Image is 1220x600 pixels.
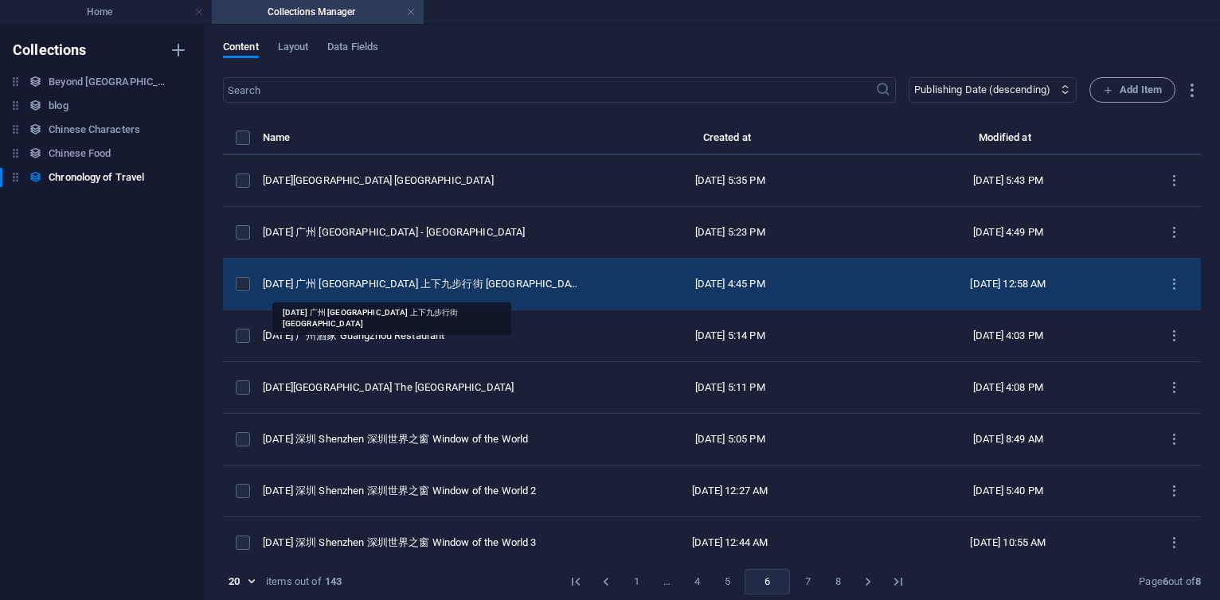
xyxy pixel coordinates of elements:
div: 20 [223,575,260,589]
strong: 143 [325,575,342,589]
div: 2014 CE 广州南站 Guangzhou South Railway Station [263,173,578,188]
div: [DATE] 12:58 AM [882,277,1134,291]
strong: 8 [1195,575,1201,587]
h4: Collections Manager [212,3,424,21]
div: [DATE] 12:27 AM [604,484,856,498]
div: [DATE] 4:08 PM [882,380,1134,395]
div: [DATE] 10:55 AM [882,536,1134,550]
div: … [654,575,679,589]
div: [DATE] 5:43 PM [882,173,1134,188]
div: 2014 CE 广州 Guangzhou - 广州塔 Canton Tower [263,225,578,240]
div: [DATE] 8:49 AM [882,432,1134,446]
div: [DATE] 广州 [GEOGRAPHIC_DATA] 上下九步行街 [GEOGRAPHIC_DATA] [263,277,578,291]
h6: Chinese Food [49,144,111,163]
div: [DATE] 4:45 PM [604,277,856,291]
th: Name [263,128,591,155]
button: Go to page 5 [714,569,740,594]
button: Go to previous page [593,569,619,594]
div: [DATE] 5:40 PM [882,484,1134,498]
h6: Collections [13,41,87,60]
div: [DATE] 深圳 Shenzhen 深圳世界之窗 Window of the World [263,432,578,446]
strong: 6 [1163,575,1168,587]
div: 2014 CE 深圳北站 The Shenzhen North Railway Station [263,380,578,395]
button: Go to page 7 [795,569,820,594]
th: Created at [591,128,869,155]
div: [DATE] 5:23 PM [604,225,856,240]
div: [DATE] 12:44 AM [604,536,856,550]
h6: blog [49,96,68,115]
div: 2014 CE 深圳 Shenzhen 深圳世界之窗 Window of the World 3 [263,536,578,550]
div: [DATE] 4:49 PM [882,225,1134,240]
button: Go to page 1 [624,569,649,594]
div: [DATE] 5:14 PM [604,329,856,343]
span: Content [223,37,259,60]
button: Go to page 8 [825,569,850,594]
div: 2014 CE 广州酒家 Guangzhou Restaurant [263,329,578,343]
div: Page out of [1139,575,1201,589]
div: [DATE] 5:05 PM [604,432,856,446]
input: Search [223,77,875,103]
span: Layout [278,37,309,60]
h6: Beyond [GEOGRAPHIC_DATA] [49,72,168,92]
div: items out of [266,575,322,589]
h6: Chronology of Travel [49,168,144,187]
span: Add Item [1103,80,1162,99]
div: [DATE] 5:11 PM [604,380,856,395]
button: Go to page 4 [684,569,710,594]
span: Data Fields [327,37,378,60]
div: [DATE] 5:35 PM [604,173,856,188]
div: [DATE] 深圳 Shenzhen 深圳世界之窗 Window of the World 2 [263,484,578,498]
button: Go to last page [886,569,911,594]
div: [DATE] 4:03 PM [882,329,1134,343]
button: Go to next page [855,569,881,594]
button: page 6 [745,569,790,594]
nav: pagination navigation [561,569,913,594]
button: Go to first page [563,569,588,594]
h6: Chinese Characters [49,120,140,139]
button: Add Item [1089,77,1175,103]
th: Modified at [869,128,1147,155]
i: Create new collection [169,41,188,60]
